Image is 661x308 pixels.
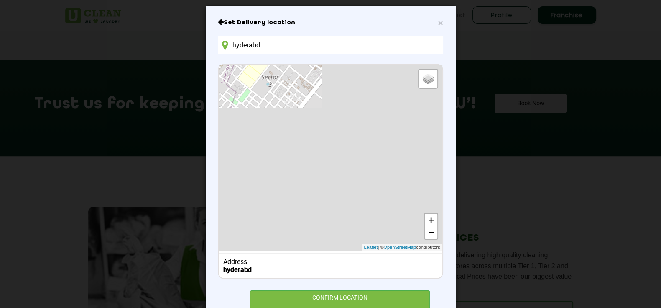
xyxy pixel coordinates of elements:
a: Layers [419,70,437,88]
a: OpenStreetMap [383,244,416,251]
a: Leaflet [364,244,378,251]
a: Zoom in [425,214,437,226]
b: hyderabd [223,266,252,274]
div: Address [223,258,438,266]
div: | © contributors [362,244,442,251]
input: Enter location [218,36,443,54]
button: Close [438,18,443,27]
a: Zoom out [425,226,437,239]
h6: Close [218,18,443,27]
span: × [438,18,443,28]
